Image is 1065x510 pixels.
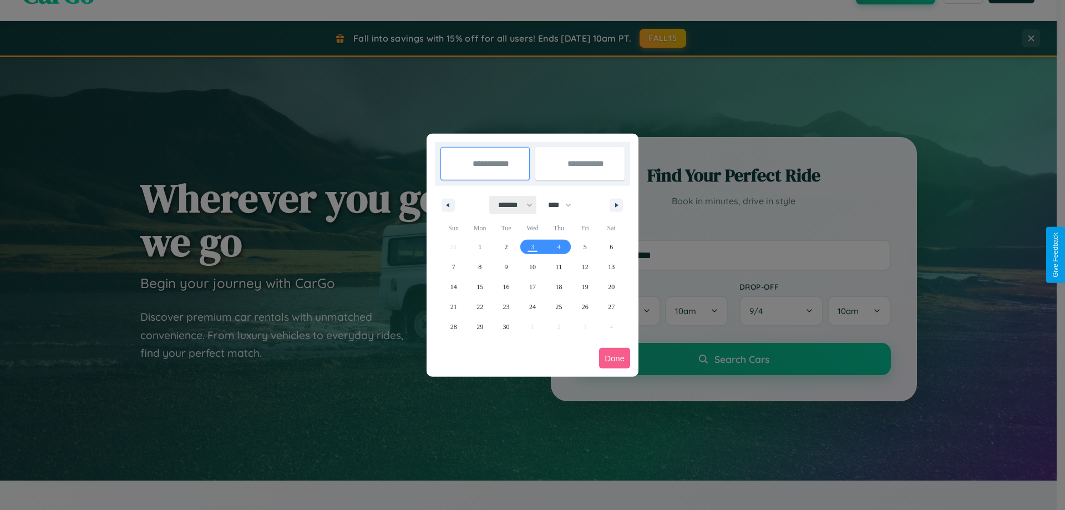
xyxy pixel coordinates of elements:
button: 7 [440,257,466,277]
span: 17 [529,277,536,297]
button: 5 [572,237,598,257]
span: Sun [440,219,466,237]
span: 11 [556,257,562,277]
button: 21 [440,297,466,317]
span: 23 [503,297,510,317]
button: 30 [493,317,519,337]
span: Thu [546,219,572,237]
span: Fri [572,219,598,237]
button: 18 [546,277,572,297]
span: 26 [582,297,589,317]
span: 5 [584,237,587,257]
button: 11 [546,257,572,277]
span: 10 [529,257,536,277]
span: 28 [450,317,457,337]
button: 22 [466,297,493,317]
button: 2 [493,237,519,257]
button: 3 [519,237,545,257]
button: 15 [466,277,493,297]
span: 6 [610,237,613,257]
button: 8 [466,257,493,277]
span: 3 [531,237,534,257]
button: 14 [440,277,466,297]
span: 1 [478,237,481,257]
button: 28 [440,317,466,337]
button: 20 [599,277,625,297]
button: 23 [493,297,519,317]
span: 9 [505,257,508,277]
button: 26 [572,297,598,317]
span: Wed [519,219,545,237]
button: 1 [466,237,493,257]
button: Done [599,348,630,368]
button: 29 [466,317,493,337]
span: 22 [476,297,483,317]
button: 9 [493,257,519,277]
div: Give Feedback [1052,233,1059,277]
span: 21 [450,297,457,317]
button: 16 [493,277,519,297]
button: 17 [519,277,545,297]
span: 12 [582,257,589,277]
button: 6 [599,237,625,257]
span: 18 [555,277,562,297]
button: 25 [546,297,572,317]
button: 13 [599,257,625,277]
span: 24 [529,297,536,317]
button: 10 [519,257,545,277]
span: 7 [452,257,455,277]
span: 2 [505,237,508,257]
span: 15 [476,277,483,297]
span: 16 [503,277,510,297]
button: 24 [519,297,545,317]
span: 8 [478,257,481,277]
button: 4 [546,237,572,257]
span: 4 [557,237,560,257]
span: 29 [476,317,483,337]
span: Tue [493,219,519,237]
button: 12 [572,257,598,277]
span: Mon [466,219,493,237]
button: 19 [572,277,598,297]
span: 13 [608,257,615,277]
span: 19 [582,277,589,297]
button: 27 [599,297,625,317]
span: 20 [608,277,615,297]
span: Sat [599,219,625,237]
span: 30 [503,317,510,337]
span: 14 [450,277,457,297]
span: 25 [555,297,562,317]
span: 27 [608,297,615,317]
